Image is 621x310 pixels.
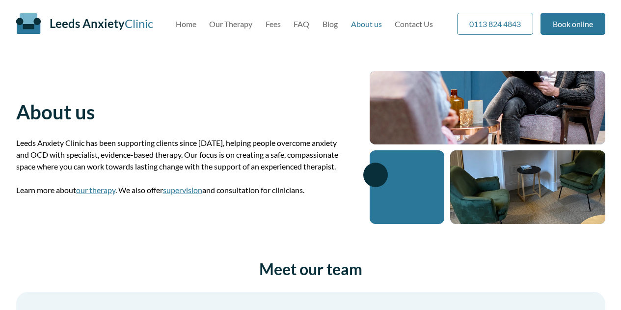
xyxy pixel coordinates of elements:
[176,19,196,28] a: Home
[294,19,309,28] a: FAQ
[16,184,346,196] p: Learn more about . We also offer and consultation for clinicians.
[395,19,433,28] a: Contact Us
[540,13,605,35] a: Book online
[163,185,202,195] a: supervision
[351,19,382,28] a: About us
[16,100,346,124] h1: About us
[450,150,605,224] img: Therapy room
[16,137,346,172] p: Leeds Anxiety Clinic has been supporting clients since [DATE], helping people overcome anxiety an...
[209,19,252,28] a: Our Therapy
[266,19,281,28] a: Fees
[16,259,605,279] h2: Meet our team
[50,16,125,30] span: Leeds Anxiety
[457,13,533,35] a: 0113 824 4843
[76,185,115,195] a: our therapy
[50,16,153,30] a: Leeds AnxietyClinic
[370,71,605,144] img: Intake session
[323,19,338,28] a: Blog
